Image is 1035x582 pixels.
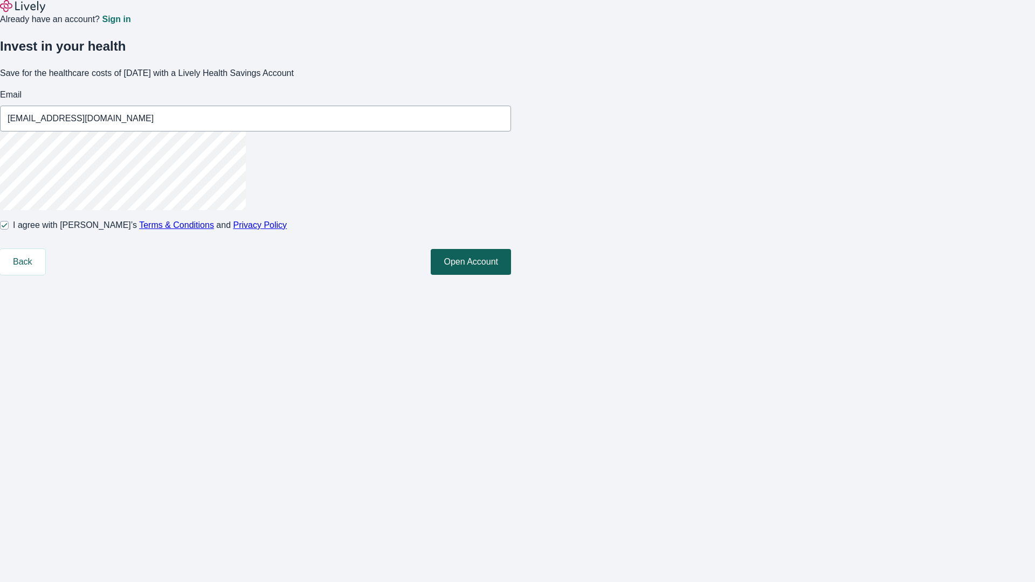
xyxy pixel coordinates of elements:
[139,220,214,230] a: Terms & Conditions
[102,15,130,24] a: Sign in
[233,220,287,230] a: Privacy Policy
[13,219,287,232] span: I agree with [PERSON_NAME]’s and
[431,249,511,275] button: Open Account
